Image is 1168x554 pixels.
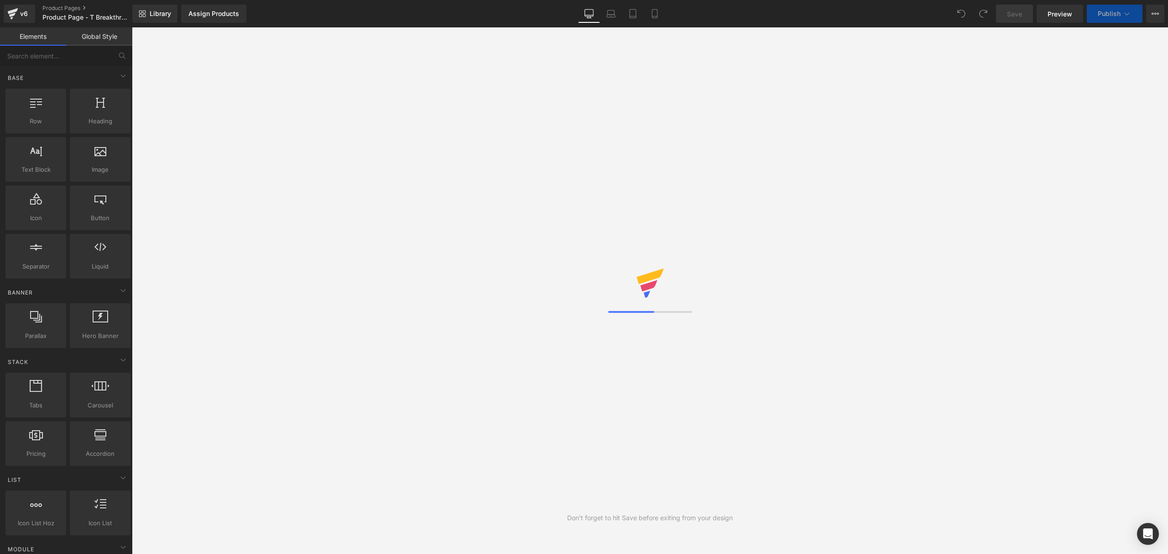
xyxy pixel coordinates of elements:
[8,213,63,223] span: Icon
[42,5,147,12] a: Product Pages
[622,5,644,23] a: Tablet
[7,288,34,297] span: Banner
[952,5,970,23] button: Undo
[1137,523,1159,545] div: Open Intercom Messenger
[73,518,128,528] span: Icon List
[7,74,25,82] span: Base
[1146,5,1164,23] button: More
[8,262,63,271] span: Separator
[8,449,63,459] span: Pricing
[132,5,177,23] a: New Library
[73,262,128,271] span: Liquid
[567,513,733,523] div: Don't forget to hit Save before exiting from your design
[73,165,128,174] span: Image
[42,14,130,21] span: Product Page - T Breakthrough (variant)
[73,331,128,341] span: Hero Banner
[8,116,63,126] span: Row
[1098,10,1121,17] span: Publish
[8,165,63,174] span: Text Block
[8,331,63,341] span: Parallax
[7,475,22,484] span: List
[150,10,171,18] span: Library
[1007,9,1022,19] span: Save
[8,518,63,528] span: Icon List Hoz
[1087,5,1142,23] button: Publish
[66,27,132,46] a: Global Style
[1037,5,1083,23] a: Preview
[73,401,128,410] span: Carousel
[8,401,63,410] span: Tabs
[18,8,30,20] div: v6
[644,5,666,23] a: Mobile
[600,5,622,23] a: Laptop
[73,213,128,223] span: Button
[578,5,600,23] a: Desktop
[1048,9,1072,19] span: Preview
[188,10,239,17] div: Assign Products
[4,5,35,23] a: v6
[974,5,992,23] button: Redo
[7,545,35,554] span: Module
[73,116,128,126] span: Heading
[73,449,128,459] span: Accordion
[7,358,29,366] span: Stack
